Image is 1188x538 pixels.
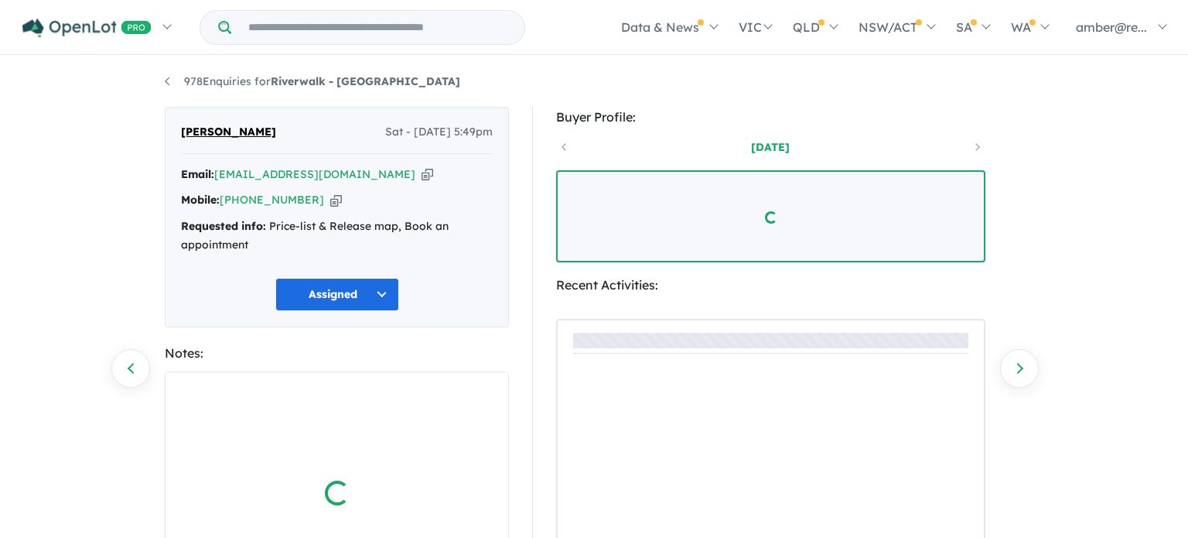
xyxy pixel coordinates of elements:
[422,166,433,183] button: Copy
[1076,19,1147,35] span: amber@re...
[275,278,399,311] button: Assigned
[181,218,493,255] div: Price-list & Release map, Book an appointment
[271,74,460,88] strong: Riverwalk - [GEOGRAPHIC_DATA]
[181,219,266,233] strong: Requested info:
[220,193,324,207] a: [PHONE_NUMBER]
[330,192,342,208] button: Copy
[165,73,1023,91] nav: breadcrumb
[214,167,415,181] a: [EMAIL_ADDRESS][DOMAIN_NAME]
[181,123,276,142] span: [PERSON_NAME]
[22,19,152,38] img: Openlot PRO Logo White
[234,11,521,44] input: Try estate name, suburb, builder or developer
[385,123,493,142] span: Sat - [DATE] 5:49pm
[165,343,509,364] div: Notes:
[165,74,460,88] a: 978Enquiries forRiverwalk - [GEOGRAPHIC_DATA]
[556,275,985,296] div: Recent Activities:
[556,107,985,128] div: Buyer Profile:
[181,167,214,181] strong: Email:
[705,139,836,155] a: [DATE]
[181,193,220,207] strong: Mobile:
